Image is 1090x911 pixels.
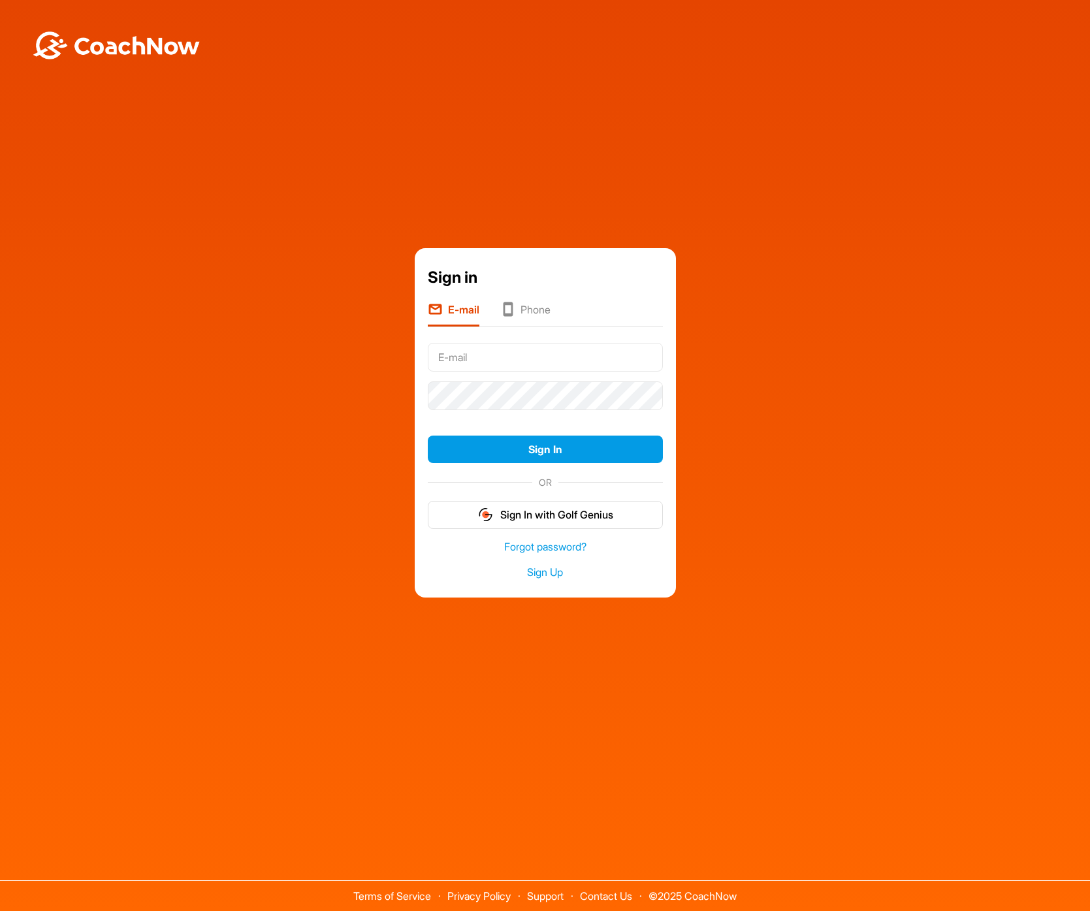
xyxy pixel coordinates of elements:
a: Forgot password? [428,539,663,554]
input: E-mail [428,343,663,372]
img: gg_logo [477,507,494,522]
button: Sign In with Golf Genius [428,501,663,529]
a: Contact Us [580,889,632,903]
a: Support [527,889,564,903]
a: Sign Up [428,565,663,580]
a: Terms of Service [353,889,431,903]
li: Phone [500,302,551,327]
div: Sign in [428,266,663,289]
a: Privacy Policy [447,889,511,903]
span: OR [532,475,558,489]
img: BwLJSsUCoWCh5upNqxVrqldRgqLPVwmV24tXu5FoVAoFEpwwqQ3VIfuoInZCoVCoTD4vwADAC3ZFMkVEQFDAAAAAElFTkSuQmCC [31,31,201,59]
li: E-mail [428,302,479,327]
button: Sign In [428,436,663,464]
span: © 2025 CoachNow [642,881,743,901]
